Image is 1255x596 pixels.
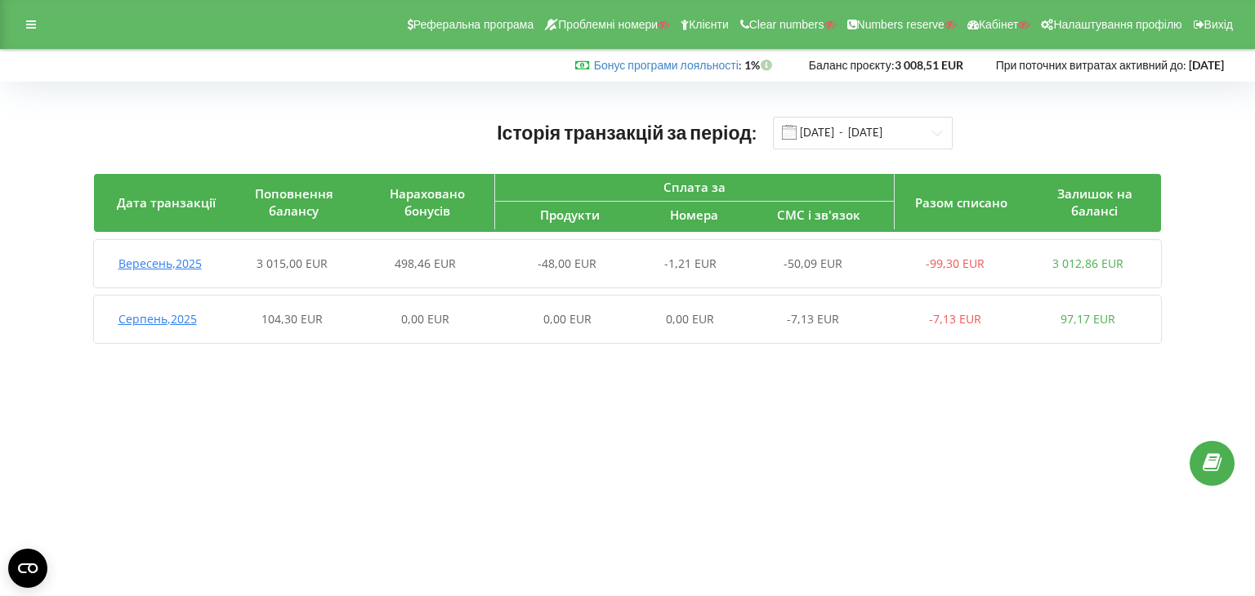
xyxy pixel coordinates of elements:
span: -48,00 EUR [538,256,596,271]
strong: [DATE] [1189,58,1224,72]
span: Номера [670,207,718,223]
span: -50,09 EUR [784,256,842,271]
strong: 1% [744,58,776,72]
span: 498,46 EUR [395,256,456,271]
span: Нараховано бонусів [390,185,465,219]
span: -99,30 EUR [926,256,985,271]
span: Сплата за [663,179,726,195]
strong: 3 008,51 EUR [895,58,963,72]
span: Вересень , 2025 [118,256,202,271]
button: Open CMP widget [8,549,47,588]
span: Вихід [1204,18,1233,31]
span: Clear numbers [749,18,824,31]
span: : [594,58,742,72]
span: 0,00 EUR [666,311,714,327]
span: 3 015,00 EUR [257,256,328,271]
span: Історія транзакцій за період: [497,121,757,144]
span: Проблемні номери [558,18,658,31]
a: Бонус програми лояльності [594,58,739,72]
span: Дата транзакції [117,194,216,211]
span: СМС і зв'язок [777,207,860,223]
span: 104,30 EUR [261,311,323,327]
span: При поточних витратах активний до: [996,58,1186,72]
span: Клієнти [689,18,729,31]
span: Кабінет [979,18,1019,31]
span: 0,00 EUR [543,311,592,327]
span: 3 012,86 EUR [1052,256,1123,271]
span: Налаштування профілю [1053,18,1181,31]
span: 0,00 EUR [401,311,449,327]
span: Серпень , 2025 [118,311,197,327]
span: 97,17 EUR [1061,311,1115,327]
span: -7,13 EUR [929,311,981,327]
span: Numbers reserve [857,18,945,31]
span: Разом списано [915,194,1007,211]
span: -7,13 EUR [787,311,839,327]
span: -1,21 EUR [664,256,717,271]
span: Продукти [540,207,600,223]
span: Залишок на балансі [1057,185,1132,219]
span: Реферальна програма [413,18,534,31]
span: Баланс проєкту: [809,58,895,72]
span: Поповнення балансу [255,185,333,219]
